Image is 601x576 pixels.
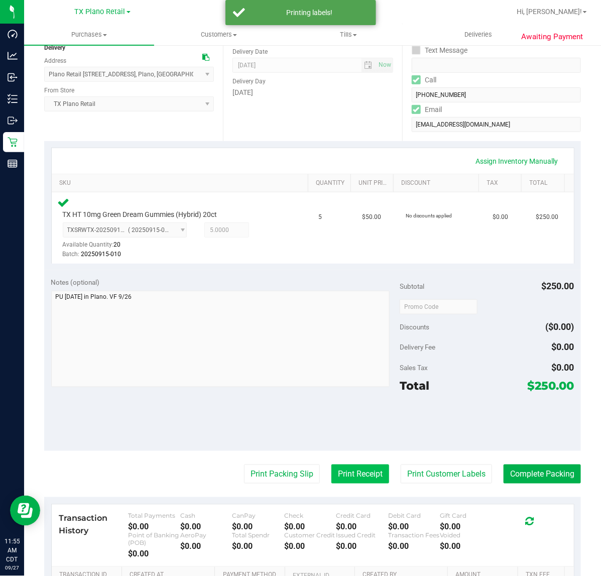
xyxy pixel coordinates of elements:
span: $250.00 [528,379,574,393]
span: Hi, [PERSON_NAME]! [517,8,582,16]
a: Assign Inventory Manually [469,153,565,170]
div: Debit Card [388,512,440,520]
iframe: Resource center [10,496,40,526]
div: Voided [440,532,493,539]
label: Delivery Day [232,77,266,86]
input: Format: (999) 999-9999 [412,87,581,102]
div: Cash [180,512,232,520]
span: $50.00 [362,212,381,222]
span: 20250915-010 [81,251,122,258]
div: [DATE] [232,87,393,98]
span: Deliveries [451,30,506,39]
span: No discounts applied [406,213,452,218]
span: Notes (optional) [51,278,100,286]
inline-svg: Reports [8,159,18,169]
a: Deliveries [414,24,544,45]
input: Promo Code [400,299,477,314]
inline-svg: Outbound [8,116,18,126]
div: Printing labels! [251,8,369,18]
div: Gift Card [440,512,493,520]
div: $0.00 [336,542,389,551]
inline-svg: Retail [8,137,18,147]
div: $0.00 [388,542,440,551]
span: Batch: [63,251,80,258]
span: Purchases [24,30,154,39]
span: Subtotal [400,282,424,290]
span: Delivery Fee [400,343,435,351]
span: Total [400,379,429,393]
div: Customer Credit [284,532,336,539]
inline-svg: Analytics [8,51,18,61]
button: Print Packing Slip [244,465,320,484]
div: $0.00 [284,522,336,532]
inline-svg: Inventory [8,94,18,104]
div: $0.00 [180,542,232,551]
div: $0.00 [388,522,440,532]
p: 11:55 AM CDT [5,537,20,564]
div: $0.00 [336,522,389,532]
label: Text Message [412,43,468,58]
span: 5 [319,212,322,222]
span: Tills [284,30,413,39]
span: TX HT 10mg Green Dream Gummies (Hybrid) 20ct [63,210,217,219]
div: $0.00 [284,542,336,551]
div: Total Payments [129,512,181,520]
label: Delivery Date [232,47,268,56]
a: Unit Price [359,179,390,187]
a: Tills [284,24,414,45]
div: Available Quantity: [63,238,193,257]
div: Issued Credit [336,532,389,539]
label: Call [412,73,437,87]
span: $0.00 [493,212,508,222]
div: $0.00 [440,542,493,551]
span: $0.00 [552,341,574,352]
div: AeroPay [180,532,232,539]
div: $0.00 [232,542,285,551]
div: $0.00 [232,522,285,532]
span: Sales Tax [400,364,428,372]
inline-svg: Dashboard [8,29,18,39]
span: Customers [155,30,284,39]
div: $0.00 [129,522,181,532]
span: 20 [114,241,121,248]
button: Complete Packing [504,465,581,484]
div: $0.00 [440,522,493,532]
span: TX Plano Retail [75,8,126,16]
div: Point of Banking (POB) [129,532,181,547]
a: Purchases [24,24,154,45]
button: Print Receipt [331,465,389,484]
a: SKU [59,179,304,187]
span: $0.00 [552,362,574,373]
strong: Delivery [44,44,65,51]
div: Copy address to clipboard [202,52,209,63]
inline-svg: Inbound [8,72,18,82]
label: Address [44,56,66,65]
span: $250.00 [542,281,574,291]
span: Awaiting Payment [521,31,583,43]
div: $0.00 [129,549,181,559]
div: Transaction Fees [388,532,440,539]
a: Total [530,179,560,187]
div: Total Spendr [232,532,285,539]
a: Quantity [316,179,346,187]
input: Format: (999) 999-9999 [412,58,581,73]
div: CanPay [232,512,285,520]
label: Email [412,102,442,117]
a: Customers [154,24,284,45]
button: Print Customer Labels [401,465,492,484]
span: Discounts [400,318,429,336]
div: $0.00 [180,522,232,532]
span: ($0.00) [546,321,574,332]
span: $250.00 [536,212,559,222]
div: Check [284,512,336,520]
a: Discount [402,179,475,187]
a: Tax [487,179,518,187]
p: 09/27 [5,564,20,571]
label: From Store [44,86,74,95]
div: Credit Card [336,512,389,520]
